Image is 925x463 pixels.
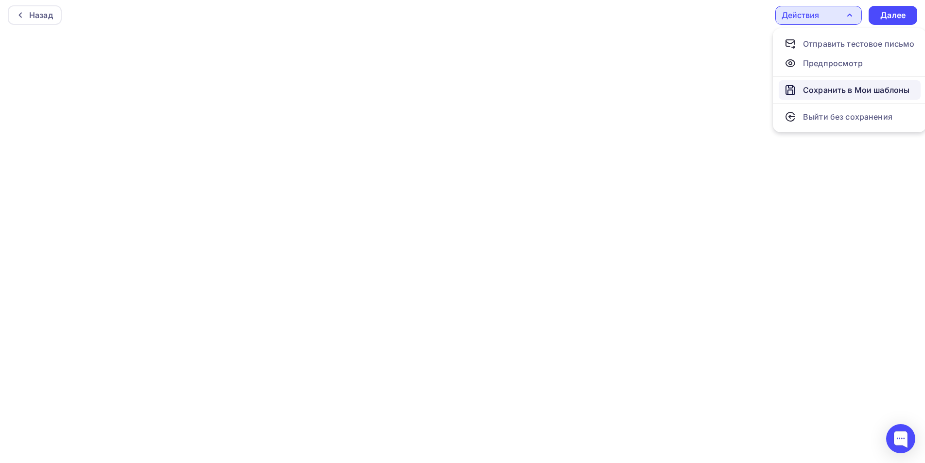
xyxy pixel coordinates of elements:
[803,57,863,69] div: Предпросмотр
[782,9,819,21] div: Действия
[29,9,53,21] div: Назад
[803,38,915,50] div: Отправить тестовое письмо
[880,10,906,21] div: Далее
[803,84,909,96] div: Сохранить в Мои шаблоны
[803,111,892,123] div: Выйти без сохранения
[775,6,862,25] button: Действия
